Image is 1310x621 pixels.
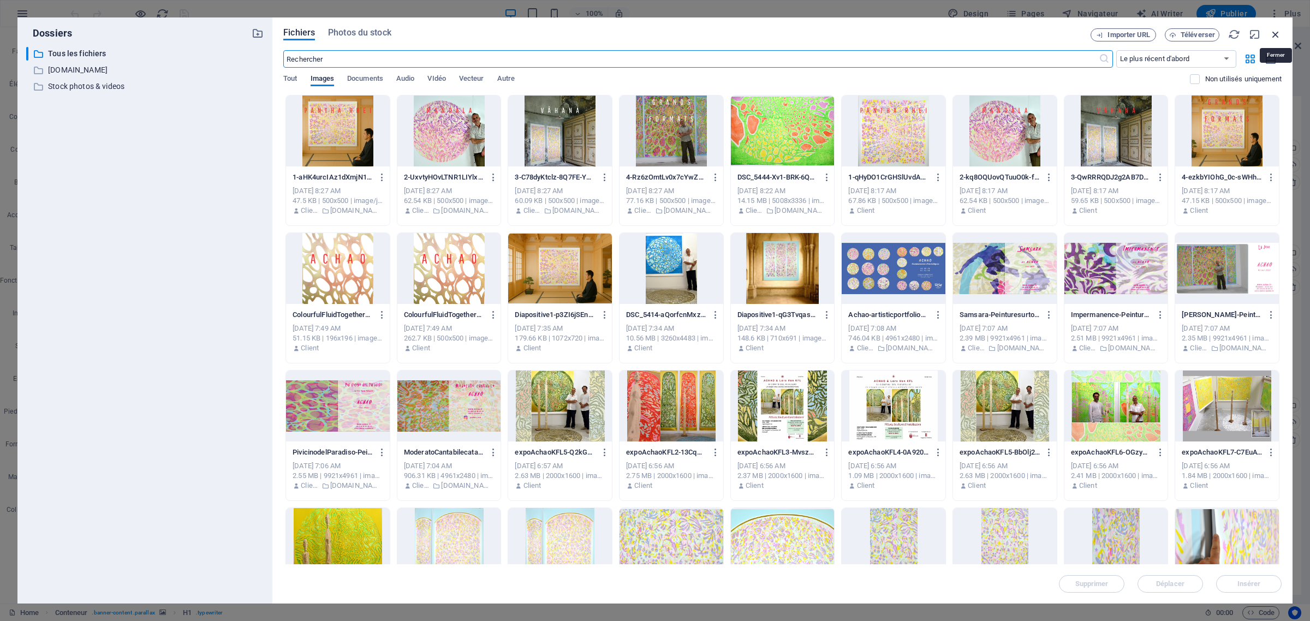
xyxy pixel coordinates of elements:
[1079,343,1097,353] p: Client
[1182,310,1262,320] p: [PERSON_NAME]-Peinturesurtoilelibre2-g492hglqW7_7P1eyk66-NA.jpg
[746,206,763,216] p: Client
[737,324,828,333] div: [DATE] 7:34 AM
[404,481,495,491] div: De: Client | Dossier: www.achao.fr
[515,461,605,471] div: [DATE] 6:57 AM
[293,186,383,196] div: [DATE] 8:27 AM
[1091,28,1156,41] button: Importer URL
[404,447,484,457] p: ModeratoCantabilecatalogueLDLOW-re7JO6vLPu7GetyS-4ku6Q.jpg
[347,72,383,87] span: Documents
[293,310,373,320] p: ColourfulFluidTogetherFoundationLogo-3-lAVu1cmyJh0iyD9WhNzg-sQyMxFJU72zJGQyTKjNiAg.png
[1079,206,1097,216] p: Client
[1071,471,1162,481] div: 2.41 MB | 2000x1600 | image/jpeg
[293,196,383,206] div: 47.5 KB | 500x500 | image/jpeg
[1205,74,1282,84] p: Affiche uniquement les fichiers non utilisés sur ce site web. Les fichiers ajoutés pendant cette ...
[1190,206,1208,216] p: Client
[311,72,335,87] span: Images
[404,324,495,333] div: [DATE] 7:49 AM
[293,471,383,481] div: 2.55 MB | 9921x4961 | image/jpeg
[960,196,1050,206] div: 62.54 KB | 500x500 | image/jpeg
[1071,324,1162,333] div: [DATE] 7:07 AM
[427,72,445,87] span: VIdéo
[626,186,717,196] div: [DATE] 8:27 AM
[626,324,717,333] div: [DATE] 7:34 AM
[1182,343,1272,353] div: De: Client | Dossier: www.achao.fr
[1108,343,1161,353] p: [DOMAIN_NAME]
[283,50,1098,68] input: Rechercher
[1182,186,1272,196] div: [DATE] 8:17 AM
[960,324,1050,333] div: [DATE] 7:07 AM
[1182,172,1262,182] p: 4-ezkbYIOhG_0c-sWHh50IDQ.jpg
[1190,343,1207,353] p: Client
[857,481,875,491] p: Client
[396,72,414,87] span: Audio
[330,481,383,491] p: [DOMAIN_NAME]
[1190,481,1208,491] p: Client
[1071,310,1151,320] p: Impermanence-Peinturesurtoilelibre1-MYkzERSkAKHdm_6NZpsLFA.jpg
[330,206,383,216] p: [DOMAIN_NAME]
[997,343,1050,353] p: [DOMAIN_NAME]
[404,471,495,481] div: 906.31 KB | 4961x2480 | image/jpeg
[441,206,494,216] p: [DOMAIN_NAME]
[848,172,928,182] p: 1-qHyDO1CrGHSlUvdARTqp8A.jpg
[1182,461,1272,471] div: [DATE] 6:56 AM
[960,310,1040,320] p: Samsara-Peinturesurtoilelibre2-zkWTn0dk3qvi2TA_kwxN7A.jpg
[1107,32,1150,38] span: Importer URL
[737,447,818,457] p: expoAchaoKFL3-MvszmYmlSvPHS4wnehqQMQ.jpg
[293,461,383,471] div: [DATE] 7:06 AM
[293,172,373,182] p: 1-aHK4urcIAz1dXmjN1E_z8Q.jpg
[968,206,986,216] p: Client
[746,343,764,353] p: Client
[968,481,986,491] p: Client
[1182,333,1272,343] div: 2.35 MB | 9921x4961 | image/jpeg
[515,186,605,196] div: [DATE] 8:27 AM
[515,447,595,457] p: expoAchaoKFL5-Q2kGRfOVHlRSlqSWEY03Mw.jpg
[848,186,939,196] div: [DATE] 8:17 AM
[737,310,818,320] p: Diapositive1-qG3TvqasQx11ThmNTobm8Q.JPG
[1071,461,1162,471] div: [DATE] 6:56 AM
[515,206,605,216] div: De: Client | Dossier: www.achao.fr
[523,343,541,353] p: Client
[775,206,827,216] p: [DOMAIN_NAME]
[283,26,315,39] span: Fichiers
[960,447,1040,457] p: expoAchaoKFL5-BbOlj20xKyssA56_ojuBNw.jpg
[412,206,430,216] p: Client
[1071,172,1151,182] p: 3-QwRRRQDJ2g2AB7D14MDSYw.jpg
[737,196,828,206] div: 14.15 MB | 5008x3336 | image/jpeg
[848,447,928,457] p: expoAchaoKFL4-0A920KqXcWcLiEJJH9Xn4w.jpg
[634,206,652,216] p: Client
[301,343,319,353] p: Client
[412,343,430,353] p: Client
[848,461,939,471] div: [DATE] 6:56 AM
[664,206,717,216] p: [DOMAIN_NAME]
[737,206,828,216] div: De: Client | Dossier: www.achao.fr
[857,343,874,353] p: Client
[960,343,1050,353] div: De: Client | Dossier: www.achao.fr
[301,206,318,216] p: Client
[1219,343,1272,353] p: [DOMAIN_NAME]
[626,333,717,343] div: 10.56 MB | 3260x4483 | image/jpeg
[48,64,243,76] p: [DOMAIN_NAME]
[968,343,985,353] p: Client
[626,310,706,320] p: DSC_5414-aQorfcnMxzYkHXbPL3DG2g.JPG
[960,172,1040,182] p: 2-kq8OQUovQTuuO0k-fnmZfg.jpg
[26,47,28,61] div: ​
[515,471,605,481] div: 2.63 MB | 2000x1600 | image/jpeg
[459,72,484,87] span: Vecteur
[848,343,939,353] div: De: Client | Dossier: www.achao.fr
[1182,471,1272,481] div: 1.84 MB | 2000x1600 | image/jpeg
[293,481,383,491] div: De: Client | Dossier: www.achao.fr
[293,333,383,343] div: 51.15 KB | 196x196 | image/png
[515,333,605,343] div: 179.66 KB | 1072x720 | image/jpeg
[1182,447,1262,457] p: expoAchaoKFL7-C7EuATFOYr5xKPAal5Tzfg.jpg
[497,72,515,87] span: Autre
[441,481,494,491] p: [DOMAIN_NAME]
[634,481,652,491] p: Client
[886,343,939,353] p: [DOMAIN_NAME]
[960,186,1050,196] div: [DATE] 8:17 AM
[626,196,717,206] div: 77.16 KB | 500x500 | image/jpeg
[1228,28,1240,40] i: Actualiser
[848,310,928,320] p: Achao-artisticportfolioLowDef-Z4Ri9Puzd7V47HeBWBcByw.jpg
[404,196,495,206] div: 62.54 KB | 500x500 | image/jpeg
[737,461,828,471] div: [DATE] 6:56 AM
[293,206,383,216] div: De: Client | Dossier: www.achao.fr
